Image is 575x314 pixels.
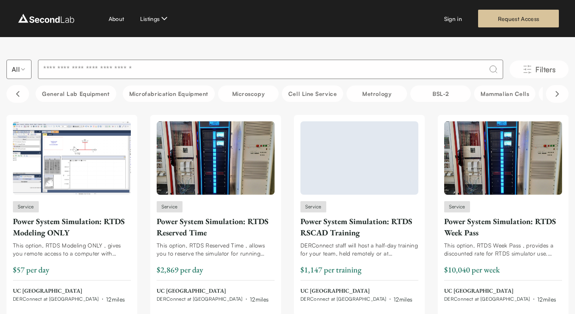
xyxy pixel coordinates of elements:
span: $10,040 per week [444,264,500,275]
button: Scroll right [546,85,569,103]
div: This option, RTDS Reserved Time , allows you to reserve the simulator for running simulations. Re... [157,241,275,258]
a: Power System Simulation: RTDS Reserved TimeServicePower System Simulation: RTDS Reserved TimeThis... [157,121,275,304]
img: Power System Simulation: RTDS Modeling ONLY [13,121,131,195]
div: 12 miles [394,295,412,304]
span: Service [162,203,178,210]
a: Sign in [444,15,462,23]
img: Power System Simulation: RTDS Week Pass [444,121,562,195]
span: $2,869 per day [157,264,203,275]
div: DERConnect staff will host a half-day training for your team, held remotely or at [GEOGRAPHIC_DAT... [300,241,418,258]
img: logo [16,12,76,25]
div: Power System Simulation: RTDS RSCAD Training [300,216,418,238]
div: Power System Simulation: RTDS Week Pass [444,216,562,238]
span: DERConnect at [GEOGRAPHIC_DATA] [444,296,530,302]
span: Service [449,203,465,210]
button: Microscopy [218,85,279,102]
div: 12 miles [106,295,125,304]
div: 12 miles [250,295,269,304]
div: Power System Simulation: RTDS Modeling ONLY [13,216,131,238]
button: Select listing type [6,60,31,79]
button: Cell line service [282,85,343,102]
a: Power System Simulation: RTDS Modeling ONLYServicePower System Simulation: RTDS Modeling ONLYThis... [13,121,131,304]
span: Service [18,203,34,210]
span: Filters [535,64,556,75]
span: $1,147 per training [300,264,361,275]
div: This option, RTDS Week Pass , provides a discounted rate for RTDS simulator use. Remote access wi... [444,241,562,258]
span: DERConnect at [GEOGRAPHIC_DATA] [300,296,386,302]
a: About [109,15,124,23]
span: Service [305,203,321,210]
span: UC [GEOGRAPHIC_DATA] [13,287,125,295]
button: Microfabrication Equipment [123,85,215,102]
span: DERConnect at [GEOGRAPHIC_DATA] [13,296,99,302]
div: 12 miles [537,295,556,304]
button: Listings [140,14,169,23]
a: Request Access [478,10,559,27]
img: Power System Simulation: RTDS Reserved Time [157,121,275,195]
button: Mammalian Cells [474,85,535,102]
span: UC [GEOGRAPHIC_DATA] [157,287,269,295]
span: $57 per day [13,264,49,275]
button: BSL-2 [410,85,471,102]
a: ServicePower System Simulation: RTDS RSCAD TrainingDERConnect staff will host a half-day training... [300,121,418,304]
span: DERConnect at [GEOGRAPHIC_DATA] [157,296,243,302]
button: General Lab equipment [36,85,116,102]
button: Filters [510,60,569,78]
button: Metrology [346,85,407,102]
span: UC [GEOGRAPHIC_DATA] [300,287,412,295]
button: Scroll left [6,85,29,103]
span: UC [GEOGRAPHIC_DATA] [444,287,556,295]
div: Power System Simulation: RTDS Reserved Time [157,216,275,238]
a: Power System Simulation: RTDS Week PassServicePower System Simulation: RTDS Week PassThis option,... [444,121,562,304]
div: This option, RTDS Modeling ONLY , gives you remote access to a computer with RSCAD installed, the... [13,241,131,258]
